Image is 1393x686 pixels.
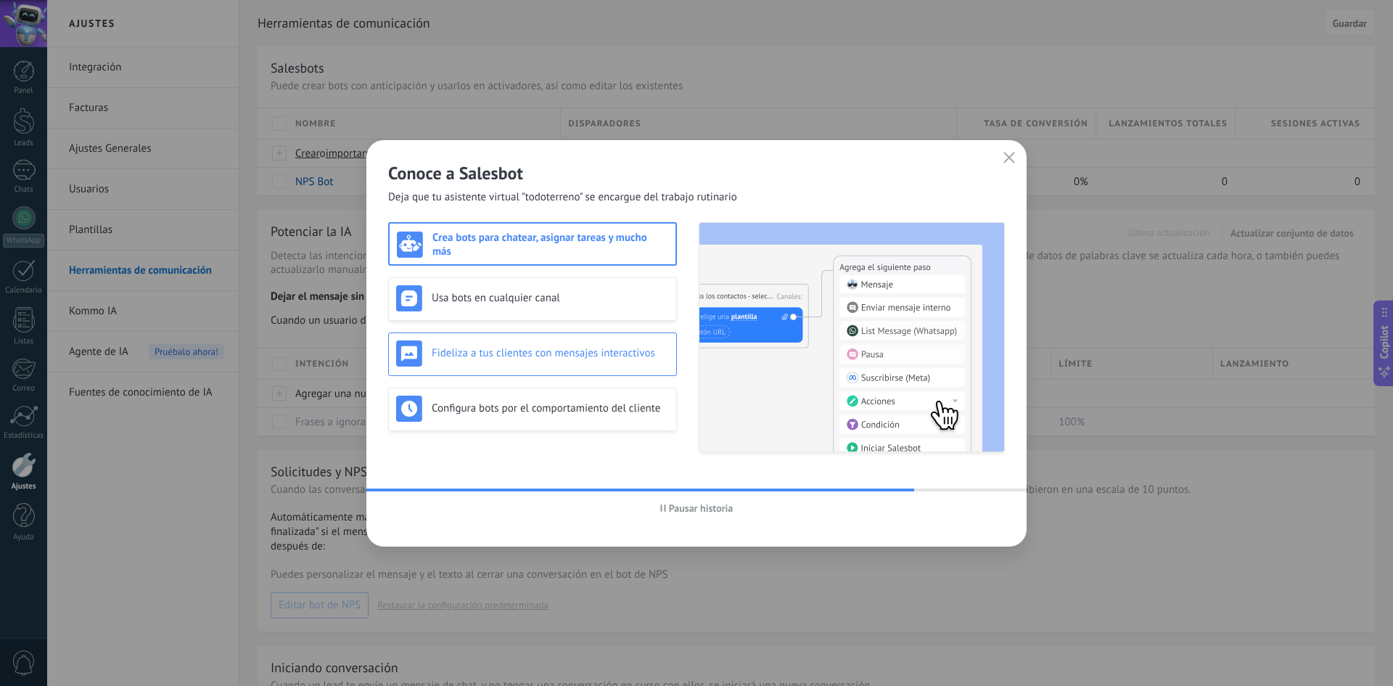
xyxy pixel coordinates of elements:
span: Pausar historia [669,503,734,513]
h3: Configura bots por el comportamiento del cliente [432,401,669,415]
h3: Fideliza a tus clientes con mensajes interactivos [432,346,669,360]
button: Pausar historia [654,497,740,519]
span: Deja que tu asistente virtual "todoterreno" se encargue del trabajo rutinario [388,190,737,205]
h2: Conoce a Salesbot [388,162,1005,184]
h3: Usa bots en cualquier canal [432,291,669,305]
h3: Crea bots para chatear, asignar tareas y mucho más [432,231,668,258]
